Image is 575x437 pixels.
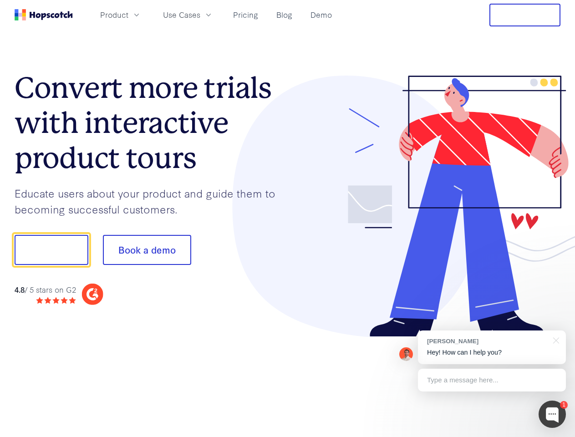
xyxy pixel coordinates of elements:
button: Book a demo [103,235,191,265]
button: Show me! [15,235,88,265]
div: [PERSON_NAME] [427,337,548,346]
h1: Convert more trials with interactive product tours [15,71,288,175]
button: Product [95,7,147,22]
span: Product [100,9,128,20]
div: Type a message here... [418,369,566,391]
a: Blog [273,7,296,22]
a: Home [15,9,73,20]
p: Hey! How can I help you? [427,348,557,357]
strong: 4.8 [15,284,25,295]
span: Use Cases [163,9,200,20]
div: 1 [560,401,568,409]
button: Free Trial [489,4,560,26]
button: Use Cases [158,7,219,22]
a: Pricing [229,7,262,22]
p: Educate users about your product and guide them to becoming successful customers. [15,185,288,217]
div: / 5 stars on G2 [15,284,76,295]
img: Mark Spera [399,347,413,361]
a: Demo [307,7,336,22]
